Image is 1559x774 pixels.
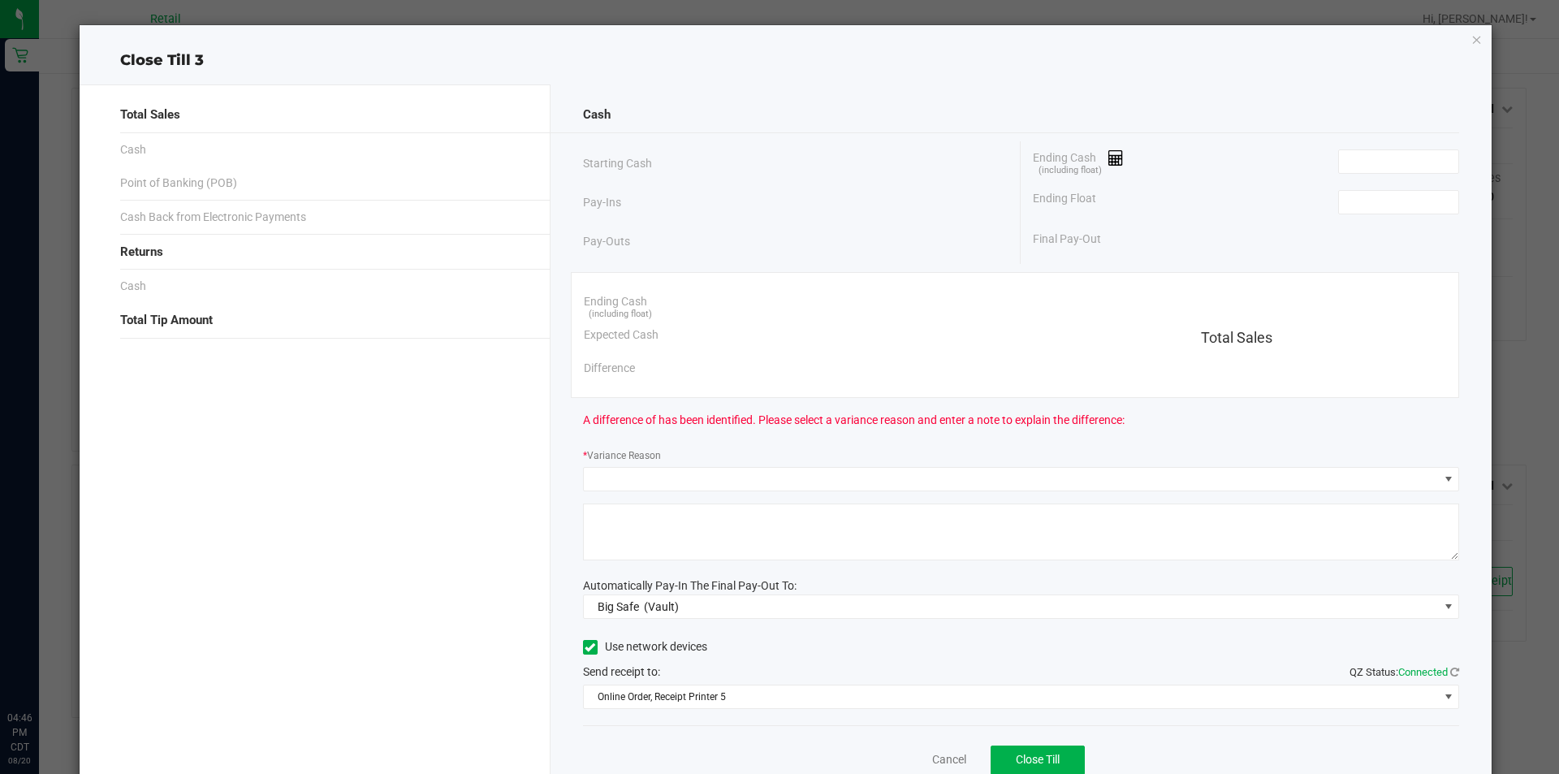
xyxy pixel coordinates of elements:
span: QZ Status: [1350,666,1459,678]
span: Pay-Outs [583,233,630,250]
span: Ending Cash [1033,149,1124,174]
span: (Vault) [644,600,679,613]
span: Point of Banking (POB) [120,175,237,192]
iframe: Resource center [16,644,65,693]
label: Variance Reason [583,448,661,463]
span: Ending Cash [584,293,647,310]
span: Total Sales [120,106,180,124]
span: (including float) [589,308,652,322]
span: Total Tip Amount [120,311,213,330]
label: Use network devices [583,638,707,655]
span: (including float) [1039,164,1102,178]
span: Connected [1398,666,1448,678]
span: Cash [583,106,611,124]
span: Send receipt to: [583,665,660,678]
span: Starting Cash [583,155,652,172]
span: Automatically Pay-In The Final Pay-Out To: [583,579,797,592]
div: Returns [120,235,517,270]
span: Cash [120,278,146,295]
span: Total Sales [1201,329,1272,346]
span: Close Till [1016,753,1060,766]
span: Ending Float [1033,190,1096,214]
span: Difference [584,360,635,377]
div: Close Till 3 [80,50,1492,71]
span: Final Pay-Out [1033,231,1101,248]
span: Online Order, Receipt Printer 5 [584,685,1439,708]
a: Cancel [932,751,966,768]
span: A difference of has been identified. Please select a variance reason and enter a note to explain ... [583,412,1125,429]
span: Cash [120,141,146,158]
span: Pay-Ins [583,194,621,211]
span: Expected Cash [584,326,659,344]
span: Big Safe [598,600,639,613]
span: Cash Back from Electronic Payments [120,209,306,226]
